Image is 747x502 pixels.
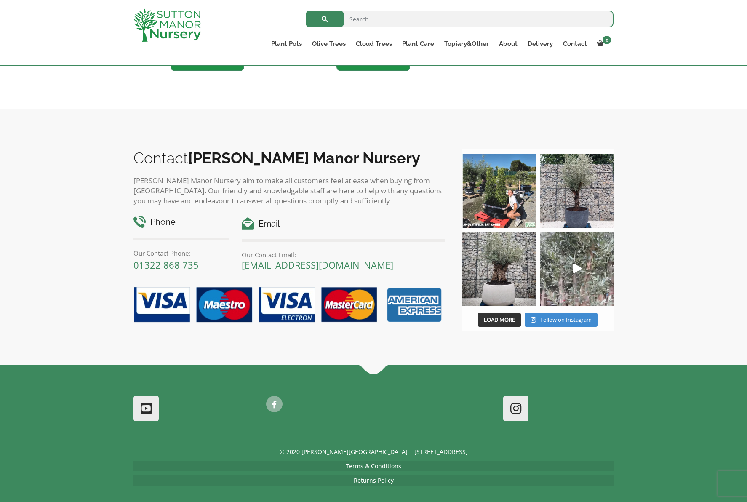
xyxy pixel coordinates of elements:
img: Our elegant & picturesque Angustifolia Cones are an exquisite addition to your Bay Tree collectio... [462,154,536,228]
span: Follow on Instagram [540,316,592,323]
button: Load More [478,313,521,327]
a: Contact [558,38,592,50]
a: Terms & Conditions [346,462,401,470]
a: [EMAIL_ADDRESS][DOMAIN_NAME] [242,259,393,271]
a: 01322 868 735 [133,259,199,271]
a: Cloud Trees [351,38,397,50]
input: Search... [306,11,614,27]
h4: Email [242,217,445,230]
a: 0 [592,38,614,50]
svg: Instagram [531,317,536,323]
p: [PERSON_NAME] Manor Nursery aim to make all customers feel at ease when buying from [GEOGRAPHIC_D... [133,176,445,206]
a: Topiary&Other [439,38,494,50]
img: payment-options.png [127,282,445,328]
img: logo [133,8,201,42]
h2: Contact [133,149,445,167]
b: [PERSON_NAME] Manor Nursery [188,149,420,167]
a: Play [540,232,614,306]
h4: Phone [133,216,229,229]
p: © 2020 [PERSON_NAME][GEOGRAPHIC_DATA] | [STREET_ADDRESS] [133,447,614,457]
a: About [494,38,523,50]
a: Olive Trees [307,38,351,50]
a: Plant Care [397,38,439,50]
span: 0 [603,36,611,44]
span: Load More [484,316,515,323]
p: Our Contact Email: [242,250,445,260]
a: Delivery [523,38,558,50]
a: Returns Policy [354,476,394,484]
img: A beautiful multi-stem Spanish Olive tree potted in our luxurious fibre clay pots 😍😍 [540,154,614,228]
p: Our Contact Phone: [133,248,229,258]
a: Instagram Follow on Instagram [525,313,598,327]
a: Plant Pots [266,38,307,50]
img: New arrivals Monday morning of beautiful olive trees 🤩🤩 The weather is beautiful this summer, gre... [540,232,614,306]
img: Check out this beauty we potted at our nursery today ❤️‍🔥 A huge, ancient gnarled Olive tree plan... [462,232,536,306]
svg: Play [573,264,582,273]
